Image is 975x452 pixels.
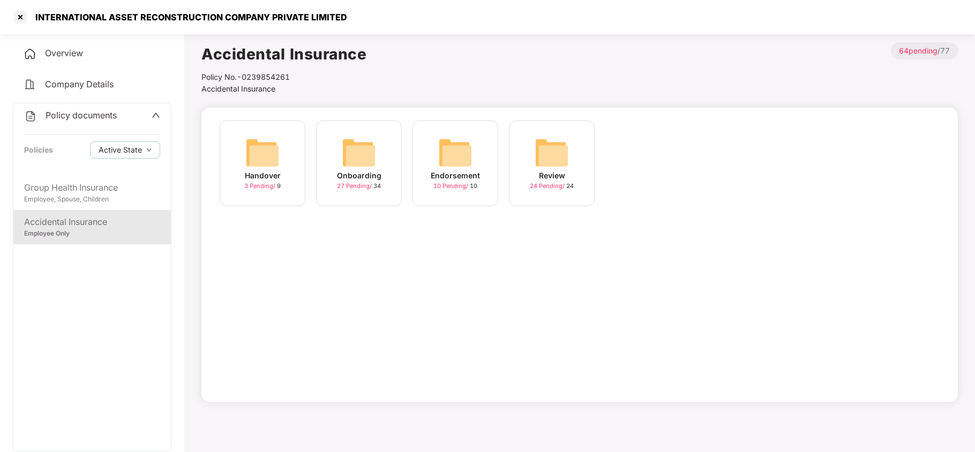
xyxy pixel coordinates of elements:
span: 10 Pending / [433,182,470,190]
span: Accidental Insurance [201,84,275,93]
img: svg+xml;base64,PHN2ZyB4bWxucz0iaHR0cDovL3d3dy53My5vcmcvMjAwMC9zdmciIHdpZHRoPSIyNCIgaGVpZ2h0PSIyNC... [24,48,36,61]
img: svg+xml;base64,PHN2ZyB4bWxucz0iaHR0cDovL3d3dy53My5vcmcvMjAwMC9zdmciIHdpZHRoPSIyNCIgaGVpZ2h0PSIyNC... [24,78,36,91]
img: svg+xml;base64,PHN2ZyB4bWxucz0iaHR0cDovL3d3dy53My5vcmcvMjAwMC9zdmciIHdpZHRoPSIyNCIgaGVpZ2h0PSIyNC... [24,110,37,123]
h1: Accidental Insurance [201,42,366,66]
div: Employee, Spouse, Children [24,194,160,205]
div: Group Health Insurance [24,181,160,194]
span: 24 Pending / [530,182,566,190]
span: 64 pending [899,46,937,55]
div: Policy No.- 0239854261 [201,71,366,83]
span: 3 Pending / [244,182,277,190]
img: svg+xml;base64,PHN2ZyB4bWxucz0iaHR0cDovL3d3dy53My5vcmcvMjAwMC9zdmciIHdpZHRoPSI2NCIgaGVpZ2h0PSI2NC... [245,135,280,170]
div: Accidental Insurance [24,215,160,229]
div: Policies [24,144,53,156]
div: 9 [244,182,281,191]
img: svg+xml;base64,PHN2ZyB4bWxucz0iaHR0cDovL3d3dy53My5vcmcvMjAwMC9zdmciIHdpZHRoPSI2NCIgaGVpZ2h0PSI2NC... [342,135,376,170]
span: up [152,111,160,119]
img: svg+xml;base64,PHN2ZyB4bWxucz0iaHR0cDovL3d3dy53My5vcmcvMjAwMC9zdmciIHdpZHRoPSI2NCIgaGVpZ2h0PSI2NC... [535,135,569,170]
p: / 77 [891,42,958,59]
span: down [146,147,152,153]
span: Company Details [45,79,114,89]
span: Overview [45,48,83,58]
span: Policy documents [46,110,117,120]
span: 27 Pending / [337,182,373,190]
span: Active State [99,144,142,156]
div: Review [539,170,565,182]
div: Handover [245,170,281,182]
div: INTERNATIONAL ASSET RECONSTRUCTION COMPANY PRIVATE LIMITED [29,12,347,22]
button: Active Statedown [90,141,160,159]
div: Endorsement [431,170,480,182]
div: 24 [530,182,574,191]
div: Onboarding [337,170,381,182]
div: Employee Only [24,229,160,239]
img: svg+xml;base64,PHN2ZyB4bWxucz0iaHR0cDovL3d3dy53My5vcmcvMjAwMC9zdmciIHdpZHRoPSI2NCIgaGVpZ2h0PSI2NC... [438,135,472,170]
div: 10 [433,182,477,191]
div: 34 [337,182,381,191]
